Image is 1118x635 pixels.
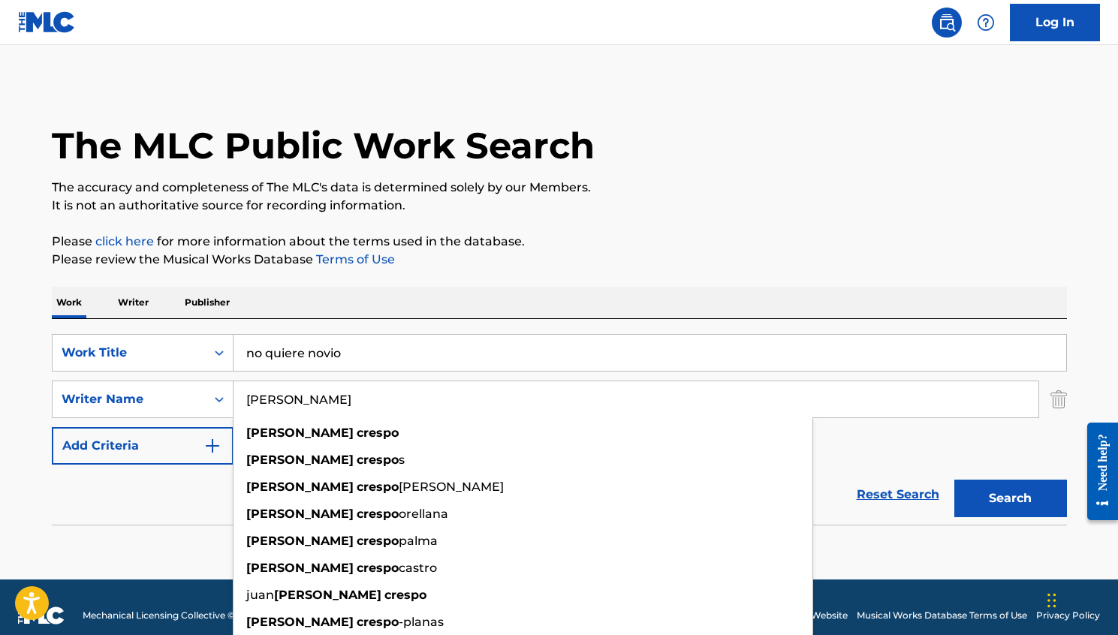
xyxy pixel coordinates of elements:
[938,14,956,32] img: search
[113,287,153,318] p: Writer
[246,615,354,629] strong: [PERSON_NAME]
[52,123,595,168] h1: The MLC Public Work Search
[357,426,399,440] strong: crespo
[52,197,1067,215] p: It is not an authoritative source for recording information.
[52,334,1067,525] form: Search Form
[357,534,399,548] strong: crespo
[399,615,444,629] span: -planas
[246,426,354,440] strong: [PERSON_NAME]
[246,480,354,494] strong: [PERSON_NAME]
[1050,381,1067,418] img: Delete Criterion
[83,609,257,622] span: Mechanical Licensing Collective © 2025
[357,480,399,494] strong: crespo
[246,507,354,521] strong: [PERSON_NAME]
[954,480,1067,517] button: Search
[399,507,448,521] span: orellana
[246,534,354,548] strong: [PERSON_NAME]
[246,561,354,575] strong: [PERSON_NAME]
[18,606,65,624] img: logo
[62,344,197,362] div: Work Title
[246,453,354,467] strong: [PERSON_NAME]
[1010,4,1100,41] a: Log In
[399,534,438,548] span: palma
[1076,411,1118,531] iframe: Resource Center
[971,8,1001,38] div: Help
[52,251,1067,269] p: Please review the Musical Works Database
[246,588,274,602] span: juan
[357,507,399,521] strong: crespo
[399,561,437,575] span: castro
[52,287,86,318] p: Work
[95,234,154,248] a: click here
[313,252,395,266] a: Terms of Use
[977,14,995,32] img: help
[932,8,962,38] a: Public Search
[1043,563,1118,635] iframe: Chat Widget
[357,561,399,575] strong: crespo
[52,233,1067,251] p: Please for more information about the terms used in the database.
[52,427,234,465] button: Add Criteria
[399,480,504,494] span: [PERSON_NAME]
[18,11,76,33] img: MLC Logo
[384,588,426,602] strong: crespo
[857,609,1027,622] a: Musical Works Database Terms of Use
[62,390,197,408] div: Writer Name
[1047,578,1056,623] div: Drag
[203,437,221,455] img: 9d2ae6d4665cec9f34b9.svg
[52,179,1067,197] p: The accuracy and completeness of The MLC's data is determined solely by our Members.
[180,287,234,318] p: Publisher
[1036,609,1100,622] a: Privacy Policy
[357,615,399,629] strong: crespo
[357,453,399,467] strong: crespo
[274,588,381,602] strong: [PERSON_NAME]
[849,478,947,511] a: Reset Search
[399,453,405,467] span: s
